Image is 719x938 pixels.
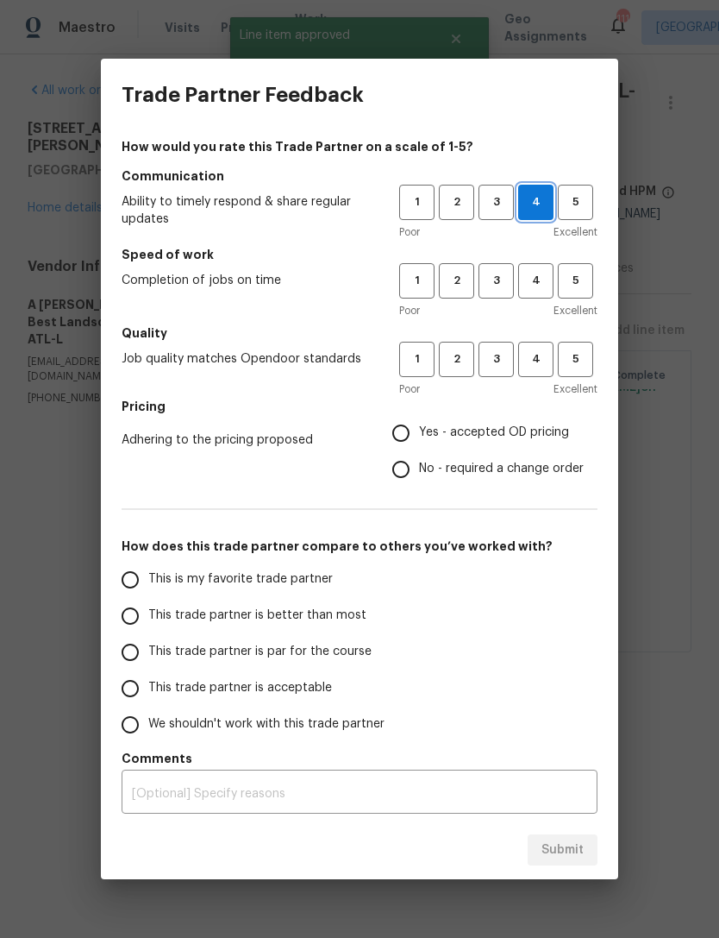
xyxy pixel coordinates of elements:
[520,271,552,291] span: 4
[553,223,597,241] span: Excellent
[148,715,385,733] span: We shouldn't work with this trade partner
[122,398,597,415] h5: Pricing
[122,562,597,743] div: How does this trade partner compare to others you’ve worked with?
[518,185,553,220] button: 4
[122,324,597,342] h5: Quality
[441,271,472,291] span: 2
[122,83,364,107] h3: Trade Partner Feedback
[519,192,553,212] span: 4
[439,342,474,377] button: 2
[560,349,591,369] span: 5
[148,607,366,625] span: This trade partner is better than most
[122,246,597,263] h5: Speed of work
[480,271,512,291] span: 3
[441,349,472,369] span: 2
[399,185,435,220] button: 1
[558,185,593,220] button: 5
[122,538,597,555] h5: How does this trade partner compare to others you’ve worked with?
[401,271,433,291] span: 1
[441,192,472,212] span: 2
[478,185,514,220] button: 3
[558,263,593,299] button: 5
[122,431,365,449] span: Adhering to the pricing proposed
[439,185,474,220] button: 2
[419,460,584,478] span: No - required a change order
[122,272,372,289] span: Completion of jobs on time
[122,350,372,368] span: Job quality matches Opendoor standards
[480,192,512,212] span: 3
[553,302,597,319] span: Excellent
[399,381,420,398] span: Poor
[392,415,597,488] div: Pricing
[439,263,474,299] button: 2
[122,750,597,767] h5: Comments
[399,302,420,319] span: Poor
[419,424,569,442] span: Yes - accepted OD pricing
[518,342,553,377] button: 4
[148,643,372,661] span: This trade partner is par for the course
[520,349,552,369] span: 4
[122,138,597,155] h4: How would you rate this Trade Partner on a scale of 1-5?
[518,263,553,299] button: 4
[478,263,514,299] button: 3
[480,349,512,369] span: 3
[122,193,372,228] span: Ability to timely respond & share regular updates
[148,570,333,589] span: This is my favorite trade partner
[399,263,435,299] button: 1
[399,223,420,241] span: Poor
[560,271,591,291] span: 5
[560,192,591,212] span: 5
[401,192,433,212] span: 1
[553,381,597,398] span: Excellent
[558,342,593,377] button: 5
[122,167,597,185] h5: Communication
[399,342,435,377] button: 1
[148,679,332,697] span: This trade partner is acceptable
[401,349,433,369] span: 1
[478,342,514,377] button: 3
